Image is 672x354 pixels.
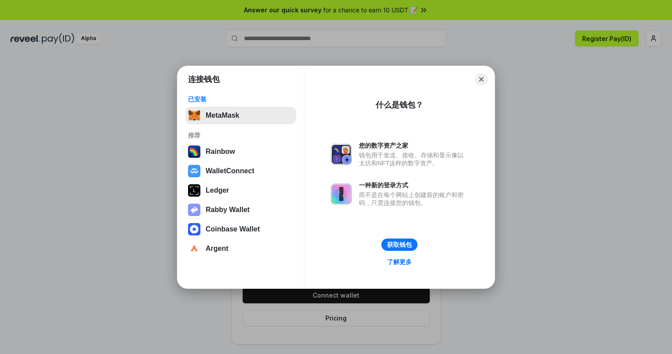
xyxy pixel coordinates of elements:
img: svg+xml,%3Csvg%20width%3D%2228%22%20height%3D%2228%22%20viewBox%3D%220%200%2028%2028%22%20fill%3D... [188,242,200,255]
img: svg+xml,%3Csvg%20xmlns%3D%22http%3A%2F%2Fwww.w3.org%2F2000%2Fsvg%22%20fill%3D%22none%22%20viewBox... [331,144,352,165]
a: 了解更多 [382,256,417,268]
div: 一种新的登录方式 [359,181,468,189]
div: 而不是在每个网站上创建新的账户和密码，只需连接您的钱包。 [359,191,468,207]
button: Rabby Wallet [185,201,296,219]
button: MetaMask [185,107,296,124]
div: WalletConnect [206,167,255,175]
button: Ledger [185,182,296,199]
button: Coinbase Wallet [185,220,296,238]
button: WalletConnect [185,162,296,180]
button: Rainbow [185,143,296,160]
img: svg+xml,%3Csvg%20width%3D%2228%22%20height%3D%2228%22%20viewBox%3D%220%200%2028%2028%22%20fill%3D... [188,223,200,235]
img: svg+xml,%3Csvg%20xmlns%3D%22http%3A%2F%2Fwww.w3.org%2F2000%2Fsvg%22%20fill%3D%22none%22%20viewBox... [331,183,352,205]
div: 了解更多 [387,258,412,266]
button: Argent [185,240,296,257]
div: Argent [206,245,229,253]
div: 钱包用于发送、接收、存储和显示像以太坊和NFT这样的数字资产。 [359,151,468,167]
img: svg+xml,%3Csvg%20xmlns%3D%22http%3A%2F%2Fwww.w3.org%2F2000%2Fsvg%22%20fill%3D%22none%22%20viewBox... [188,204,200,216]
button: 获取钱包 [381,238,417,251]
h1: 连接钱包 [188,74,220,85]
img: svg+xml,%3Csvg%20width%3D%22120%22%20height%3D%22120%22%20viewBox%3D%220%200%20120%20120%22%20fil... [188,145,200,158]
div: Coinbase Wallet [206,225,260,233]
div: 已安装 [188,95,293,103]
div: Rainbow [206,148,235,156]
div: MetaMask [206,112,239,119]
div: 您的数字资产之家 [359,142,468,149]
div: Rabby Wallet [206,206,250,214]
div: 推荐 [188,131,293,139]
div: 获取钱包 [387,241,412,249]
img: svg+xml,%3Csvg%20fill%3D%22none%22%20height%3D%2233%22%20viewBox%3D%220%200%2035%2033%22%20width%... [188,109,200,122]
img: svg+xml,%3Csvg%20width%3D%2228%22%20height%3D%2228%22%20viewBox%3D%220%200%2028%2028%22%20fill%3D... [188,165,200,177]
button: Close [475,73,487,86]
img: svg+xml,%3Csvg%20xmlns%3D%22http%3A%2F%2Fwww.w3.org%2F2000%2Fsvg%22%20width%3D%2228%22%20height%3... [188,184,200,197]
div: Ledger [206,186,229,194]
div: 什么是钱包？ [376,100,423,110]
